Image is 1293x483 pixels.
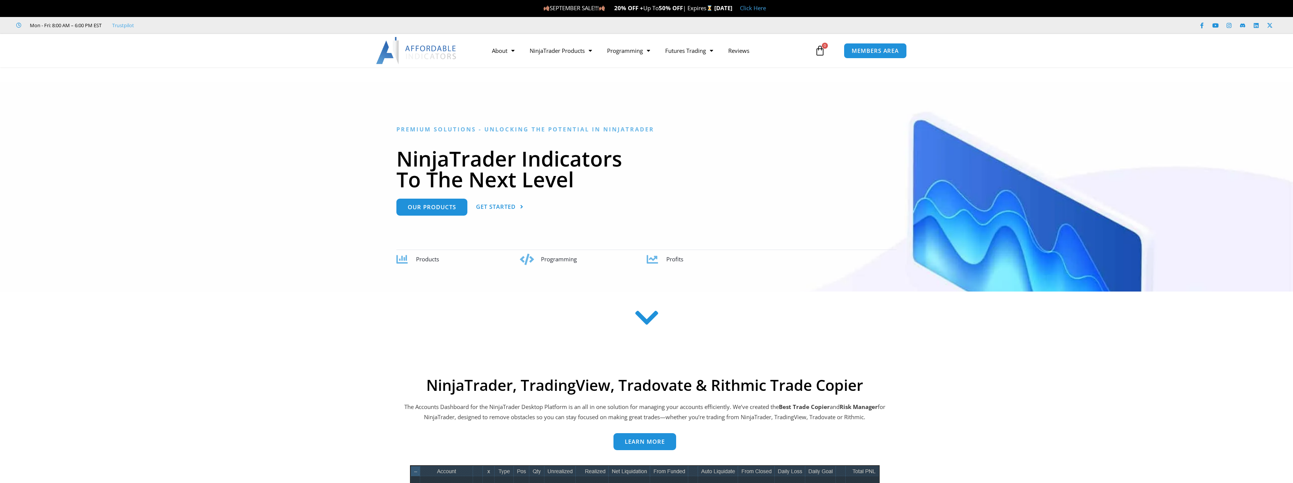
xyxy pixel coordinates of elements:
a: About [484,42,522,59]
a: Learn more [613,433,676,450]
span: Products [416,255,439,263]
a: Our Products [396,199,467,216]
img: 🍂 [544,5,549,11]
span: Get Started [476,204,516,210]
span: Profits [666,255,683,263]
span: MEMBERS AREA [852,48,899,54]
h1: NinjaTrader Indicators To The Next Level [396,148,897,190]
a: Programming [599,42,658,59]
img: ⌛ [707,5,712,11]
img: 🍂 [599,5,605,11]
a: Futures Trading [658,42,721,59]
span: Our Products [408,204,456,210]
nav: Menu [484,42,813,59]
span: Learn more [625,439,665,444]
a: Get Started [476,199,524,216]
h2: NinjaTrader, TradingView, Tradovate & Rithmic Trade Copier [403,376,886,394]
span: Programming [541,255,577,263]
a: 0 [803,40,837,62]
h6: Premium Solutions - Unlocking the Potential in NinjaTrader [396,126,897,133]
strong: [DATE] [714,4,732,12]
strong: 50% OFF [659,4,683,12]
p: The Accounts Dashboard for the NinjaTrader Desktop Platform is an all in one solution for managin... [403,402,886,423]
a: Reviews [721,42,757,59]
a: Click Here [740,4,766,12]
b: Best Trade Copier [779,403,830,410]
a: MEMBERS AREA [844,43,907,59]
a: NinjaTrader Products [522,42,599,59]
span: Mon - Fri: 8:00 AM – 6:00 PM EST [28,21,102,30]
span: 0 [822,43,828,49]
strong: 20% OFF + [614,4,643,12]
strong: Risk Manager [840,403,878,410]
span: SEPTEMBER SALE!!! Up To | Expires [543,4,714,12]
a: Trustpilot [112,21,134,30]
img: LogoAI | Affordable Indicators – NinjaTrader [376,37,457,64]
